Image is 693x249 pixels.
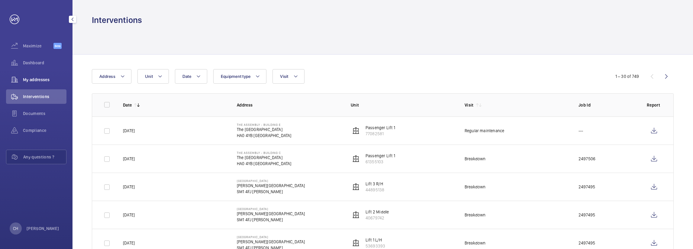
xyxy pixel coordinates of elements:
p: The [GEOGRAPHIC_DATA] [237,126,292,132]
span: My addresses [23,77,66,83]
span: Maximize [23,43,53,49]
p: 44895138 [366,187,384,193]
p: Address [237,102,341,108]
p: [DATE] [123,212,135,218]
p: 2497495 [579,240,595,246]
p: Lift 1 L/H [366,237,385,243]
span: Equipment type [221,74,251,79]
p: [GEOGRAPHIC_DATA] [237,207,305,211]
img: elevator.svg [352,183,359,190]
div: Breakdown [465,156,486,162]
p: CH [13,225,18,231]
p: Lift 2 Middle [366,209,389,215]
span: Beta [53,43,62,49]
p: Unit [351,102,455,108]
p: SM1 4FJ [PERSON_NAME] [237,217,305,223]
p: The [GEOGRAPHIC_DATA] [237,155,292,161]
p: SM1 4FJ [PERSON_NAME] [237,189,305,195]
p: [DATE] [123,184,135,190]
span: Documents [23,110,66,117]
div: Breakdown [465,240,486,246]
span: Interventions [23,94,66,100]
p: The Assembly - Building C [237,151,292,155]
button: Equipment type [213,69,267,84]
div: 1 – 30 of 749 [615,73,639,79]
span: Visit [280,74,288,79]
button: Date [175,69,207,84]
p: HA0 4YB [GEOGRAPHIC_DATA] [237,161,292,167]
p: Date [123,102,132,108]
img: elevator.svg [352,239,359,247]
span: Compliance [23,127,66,133]
p: Passenger Lift 1 [366,153,395,159]
span: Unit [145,74,153,79]
p: [PERSON_NAME][GEOGRAPHIC_DATA] [237,211,305,217]
p: [GEOGRAPHIC_DATA] [237,179,305,183]
p: [GEOGRAPHIC_DATA] [237,235,305,239]
p: Passenger Lift 1 [366,125,395,131]
p: 2497495 [579,212,595,218]
p: 2497506 [579,156,595,162]
div: Regular maintenance [465,128,504,134]
span: Date [182,74,191,79]
div: Breakdown [465,212,486,218]
span: Address [99,74,115,79]
img: elevator.svg [352,127,359,134]
button: Address [92,69,131,84]
p: Visit [465,102,474,108]
p: HA0 4YB [GEOGRAPHIC_DATA] [237,132,292,139]
h1: Interventions [92,14,142,26]
p: 53693393 [366,243,385,249]
p: --- [579,128,583,134]
button: Visit [272,69,304,84]
p: [DATE] [123,240,135,246]
p: Lift 3 R/H [366,181,384,187]
button: Unit [137,69,169,84]
span: Dashboard [23,60,66,66]
p: Job Id [579,102,637,108]
p: [DATE] [123,128,135,134]
img: elevator.svg [352,211,359,219]
p: 40679742 [366,215,389,221]
p: 77082581 [366,131,395,137]
img: elevator.svg [352,155,359,162]
span: Any questions ? [23,154,66,160]
p: The Assembly - Building E [237,123,292,126]
p: [DATE] [123,156,135,162]
div: Breakdown [465,184,486,190]
p: [PERSON_NAME] [27,225,59,231]
p: Report [647,102,661,108]
p: [PERSON_NAME][GEOGRAPHIC_DATA] [237,183,305,189]
p: [PERSON_NAME][GEOGRAPHIC_DATA] [237,239,305,245]
p: 2497495 [579,184,595,190]
p: 61355103 [366,159,395,165]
